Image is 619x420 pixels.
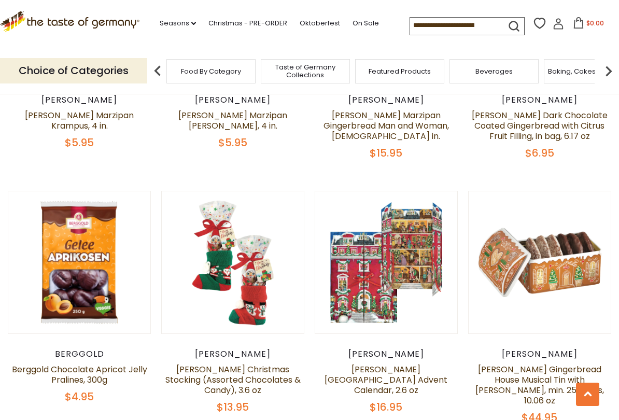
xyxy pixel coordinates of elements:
img: Berggold Chocolate Apricot Jelly Pralines, 300g [8,191,150,333]
div: [PERSON_NAME] [161,349,304,359]
img: previous arrow [147,61,168,81]
span: $5.95 [218,135,247,150]
span: $16.95 [370,400,402,414]
span: $0.00 [586,19,604,27]
a: On Sale [353,18,379,29]
a: Berggold Chocolate Apricot Jelly Pralines, 300g [12,363,147,386]
div: [PERSON_NAME] [8,95,151,105]
a: [PERSON_NAME] Marzipan [PERSON_NAME], 4 in. [178,109,287,132]
a: [PERSON_NAME][GEOGRAPHIC_DATA] Advent Calendar, 2.6 oz [325,363,447,396]
a: Beverages [475,67,513,75]
div: [PERSON_NAME] [315,95,458,105]
span: $15.95 [370,146,402,160]
a: [PERSON_NAME] Christmas Stocking (Assorted Chocolates & Candy), 3.6 oz [165,363,301,396]
img: Windel Christmas Stocking (Assorted Chocolates & Candy), 3.6 oz [162,191,304,333]
div: [PERSON_NAME] [161,95,304,105]
a: [PERSON_NAME] Marzipan Gingerbread Man and Woman, [DEMOGRAPHIC_DATA] in. [323,109,449,142]
a: [PERSON_NAME] Marzipan Krampus, 4 in. [25,109,134,132]
div: [PERSON_NAME] [315,349,458,359]
img: Wicklein Gingerbread House Musical Tin with Elisen Lebkuchen, min. 25% nuts, 10.06 oz [469,191,611,333]
a: Oktoberfest [300,18,340,29]
span: $13.95 [217,400,249,414]
img: next arrow [598,61,619,81]
span: $5.95 [65,135,94,150]
img: Windel Manor House Advent Calendar, 2.6 oz [315,191,457,333]
a: Taste of Germany Collections [264,63,347,79]
span: $6.95 [525,146,554,160]
a: Christmas - PRE-ORDER [208,18,287,29]
div: [PERSON_NAME] [468,349,611,359]
a: Featured Products [369,67,431,75]
a: Seasons [160,18,196,29]
div: [PERSON_NAME] [468,95,611,105]
a: Food By Category [181,67,241,75]
div: Berggold [8,349,151,359]
a: [PERSON_NAME] Dark Chocolate Coated Gingerbread with Citrus Fruit Filling, in bag, 6.17 oz [472,109,608,142]
a: [PERSON_NAME] Gingerbread House Musical Tin with [PERSON_NAME], min. 25% nuts, 10.06 oz [475,363,604,407]
button: $0.00 [566,17,610,33]
span: $4.95 [65,389,94,404]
